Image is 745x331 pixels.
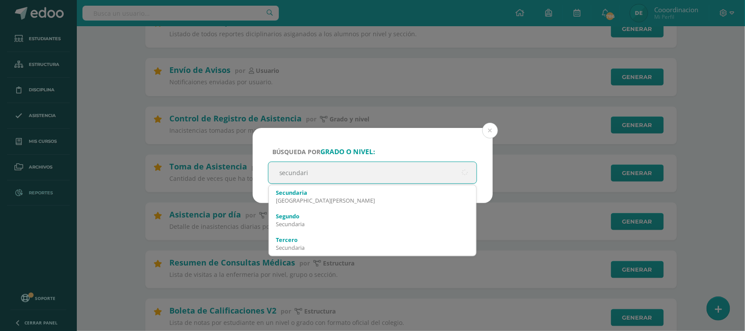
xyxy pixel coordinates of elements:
input: ej. Primero primaria, etc. [268,162,477,183]
div: Secundaria [276,220,470,228]
div: Secundaria [276,189,470,197]
div: Secundaria [276,244,470,252]
span: Búsqueda por [272,148,375,156]
div: Tercero [276,236,470,244]
strong: grado o nivel: [321,147,375,156]
div: [GEOGRAPHIC_DATA][PERSON_NAME] [276,197,470,204]
button: Close (Esc) [482,123,498,138]
div: Segundo [276,212,470,220]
